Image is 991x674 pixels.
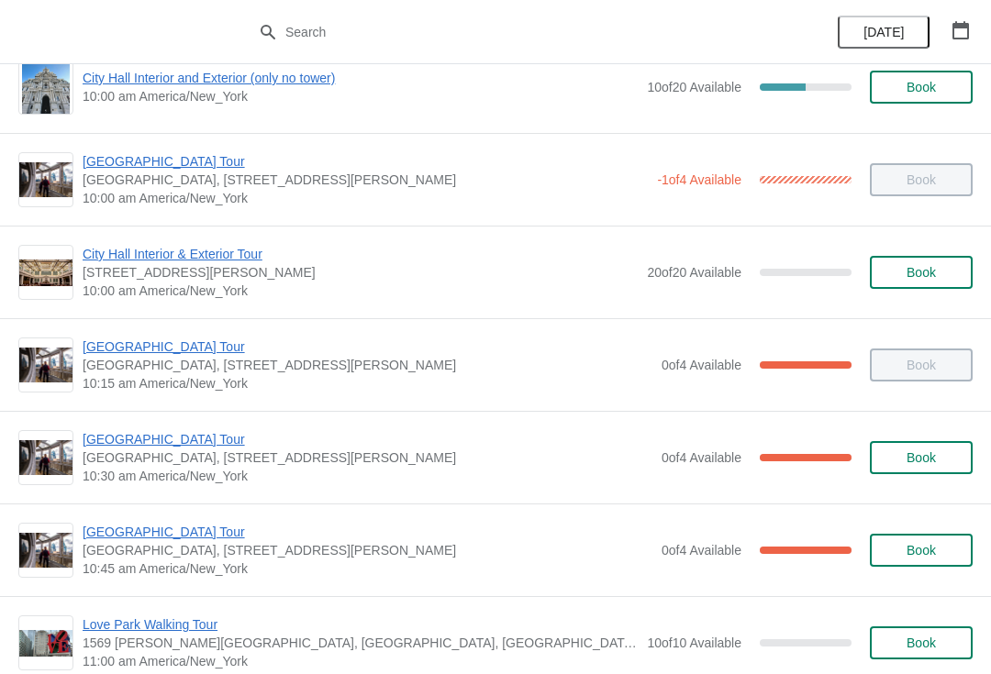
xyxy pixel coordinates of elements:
span: 10:15 am America/New_York [83,374,652,392]
button: Book [870,534,973,567]
span: 11:00 am America/New_York [83,652,638,670]
span: [GEOGRAPHIC_DATA], [STREET_ADDRESS][PERSON_NAME] [83,171,648,189]
span: Book [907,450,936,465]
span: [GEOGRAPHIC_DATA] Tour [83,430,652,448]
span: 10:45 am America/New_York [83,559,652,578]
span: Book [907,543,936,558]
span: [GEOGRAPHIC_DATA] Tour [83,152,648,171]
span: [GEOGRAPHIC_DATA], [STREET_ADDRESS][PERSON_NAME] [83,356,652,374]
span: 0 of 4 Available [662,450,741,465]
span: 10:00 am America/New_York [83,189,648,207]
span: Book [907,80,936,94]
span: 10 of 10 Available [647,635,741,650]
span: Book [907,635,936,650]
span: 0 of 4 Available [662,358,741,372]
button: Book [870,441,973,474]
span: [STREET_ADDRESS][PERSON_NAME] [83,263,638,282]
img: City Hall Interior and Exterior (only no tower) | | 10:00 am America/New_York [22,61,71,114]
span: 10:00 am America/New_York [83,282,638,300]
span: -1 of 4 Available [657,172,741,187]
span: 0 of 4 Available [662,543,741,558]
img: City Hall Tower Tour | City Hall Visitor Center, 1400 John F Kennedy Boulevard Suite 121, Philade... [19,348,72,383]
img: Love Park Walking Tour | 1569 John F Kennedy Boulevard, Philadelphia, PA, USA | 11:00 am America/... [19,630,72,657]
span: Love Park Walking Tour [83,615,638,634]
span: Book [907,265,936,280]
span: [GEOGRAPHIC_DATA], [STREET_ADDRESS][PERSON_NAME] [83,541,652,559]
img: City Hall Tower Tour | City Hall Visitor Center, 1400 John F Kennedy Boulevard Suite 121, Philade... [19,533,72,569]
button: Book [870,626,973,659]
button: [DATE] [838,16,930,49]
img: City Hall Tower Tour | City Hall Visitor Center, 1400 John F Kennedy Boulevard Suite 121, Philade... [19,162,72,198]
span: 10:30 am America/New_York [83,467,652,485]
span: [GEOGRAPHIC_DATA] Tour [83,523,652,541]
span: 20 of 20 Available [647,265,741,280]
img: City Hall Interior & Exterior Tour | 1400 John F Kennedy Boulevard, Suite 121, Philadelphia, PA, ... [19,260,72,286]
span: City Hall Interior and Exterior (only no tower) [83,69,638,87]
span: City Hall Interior & Exterior Tour [83,245,638,263]
span: [GEOGRAPHIC_DATA], [STREET_ADDRESS][PERSON_NAME] [83,448,652,467]
input: Search [284,16,743,49]
span: [GEOGRAPHIC_DATA] Tour [83,337,652,356]
button: Book [870,71,973,104]
span: [DATE] [863,25,904,39]
span: 10 of 20 Available [647,80,741,94]
button: Book [870,256,973,289]
span: 10:00 am America/New_York [83,87,638,105]
img: City Hall Tower Tour | City Hall Visitor Center, 1400 John F Kennedy Boulevard Suite 121, Philade... [19,440,72,476]
span: 1569 [PERSON_NAME][GEOGRAPHIC_DATA], [GEOGRAPHIC_DATA], [GEOGRAPHIC_DATA], [GEOGRAPHIC_DATA] [83,634,638,652]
